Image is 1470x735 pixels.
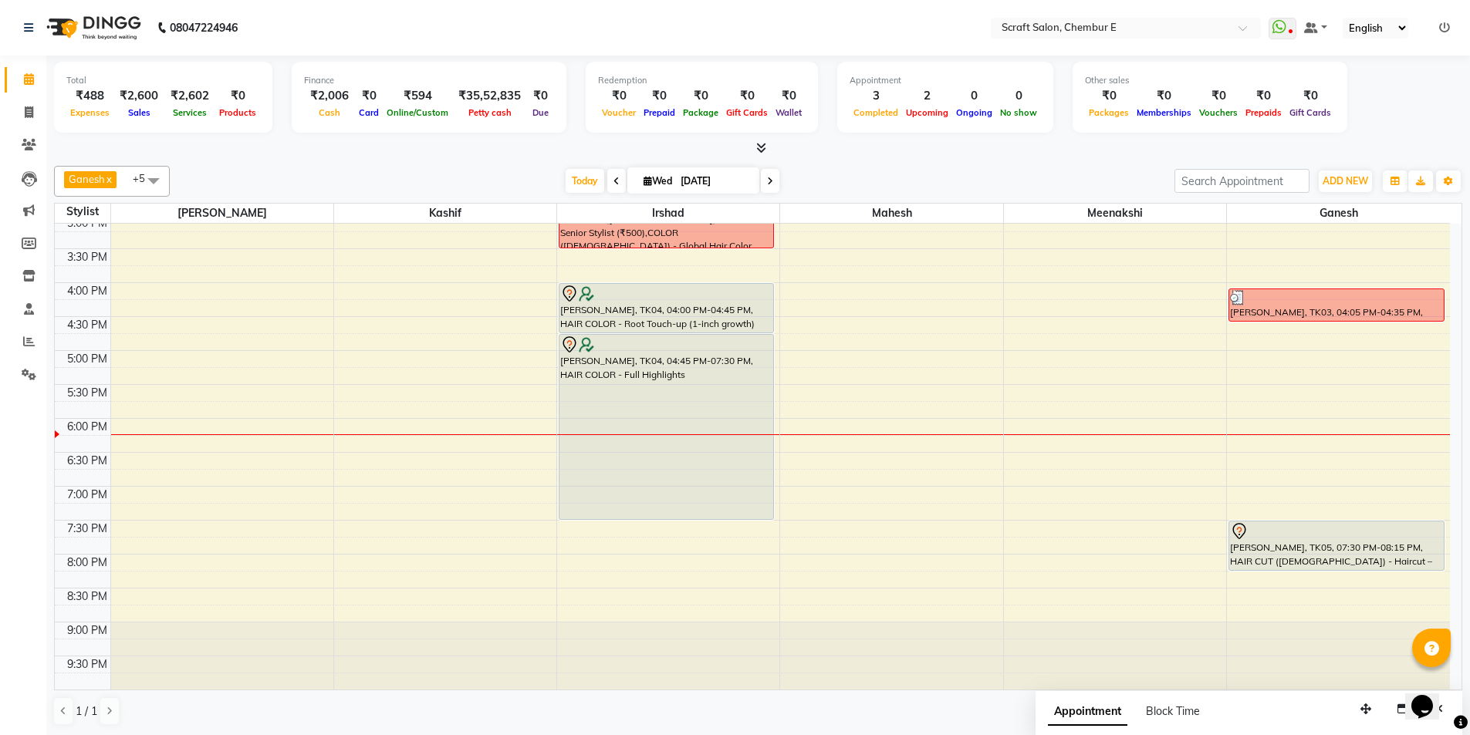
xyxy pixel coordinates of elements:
div: Total [66,74,260,87]
div: ₹0 [772,87,806,105]
span: Kashif [334,204,556,223]
div: ₹594 [383,87,452,105]
input: 2025-09-03 [676,170,753,193]
div: ₹2,602 [164,87,215,105]
div: ₹0 [1242,87,1286,105]
div: 5:00 PM [64,351,110,367]
a: x [105,173,112,185]
span: Package [679,107,722,118]
div: 0 [996,87,1041,105]
iframe: chat widget [1405,673,1455,720]
div: ₹0 [355,87,383,105]
div: [PERSON_NAME], TK03, 04:05 PM-04:35 PM, HAIR CUT ([DEMOGRAPHIC_DATA]) - Haircut – Senior Stylist ... [1229,289,1444,321]
div: Appointment [850,74,1041,87]
span: Ongoing [952,107,996,118]
div: ₹0 [598,87,640,105]
span: Online/Custom [383,107,452,118]
div: Redemption [598,74,806,87]
span: 1 / 1 [76,703,97,720]
div: ₹0 [527,87,554,105]
div: 7:30 PM [64,521,110,537]
div: ₹35,52,835 [452,87,527,105]
span: Products [215,107,260,118]
span: Ganesh [1227,204,1450,223]
div: ₹0 [215,87,260,105]
div: 5:30 PM [64,385,110,401]
span: Gift Cards [1286,107,1335,118]
span: Prepaids [1242,107,1286,118]
span: +5 [133,172,157,184]
span: Card [355,107,383,118]
div: ₹0 [1133,87,1195,105]
span: No show [996,107,1041,118]
button: ADD NEW [1319,170,1372,192]
span: Voucher [598,107,640,118]
span: Irshad [557,204,779,223]
div: 8:00 PM [64,555,110,571]
div: 7:00 PM [64,487,110,503]
span: Cash [315,107,344,118]
span: Prepaid [640,107,679,118]
b: 08047224946 [170,6,238,49]
div: 0 [952,87,996,105]
span: Gift Cards [722,107,772,118]
span: [PERSON_NAME] [111,204,333,223]
div: ₹2,600 [113,87,164,105]
span: Upcoming [902,107,952,118]
div: 3:30 PM [64,249,110,265]
div: 4:30 PM [64,317,110,333]
span: Packages [1085,107,1133,118]
div: ₹0 [1085,87,1133,105]
input: Search Appointment [1174,169,1309,193]
div: 3:00 PM [64,215,110,231]
div: ₹0 [640,87,679,105]
div: 9:00 PM [64,622,110,639]
div: 4:00 PM [64,283,110,299]
img: logo [39,6,145,49]
div: ₹0 [679,87,722,105]
span: Sales [124,107,154,118]
div: [PERSON_NAME], TK05, 07:30 PM-08:15 PM, HAIR CUT ([DEMOGRAPHIC_DATA]) - Haircut – Senior Stylist [1229,521,1444,570]
div: 6:30 PM [64,453,110,469]
div: ₹0 [722,87,772,105]
span: Wed [640,175,676,187]
span: Meenakshi [1004,204,1226,223]
div: Finance [304,74,554,87]
div: ₹2,006 [304,87,355,105]
span: Block Time [1146,704,1200,718]
span: Mahesh [780,204,1002,223]
span: Due [529,107,553,118]
div: [PERSON_NAME], TK04, 04:45 PM-07:30 PM, HAIR COLOR - Full Highlights [559,335,773,519]
span: ADD NEW [1323,175,1368,187]
span: Ganesh [69,173,105,185]
span: Completed [850,107,902,118]
div: 3 [850,87,902,105]
span: Expenses [66,107,113,118]
span: Wallet [772,107,806,118]
div: ₹488 [66,87,113,105]
div: ₹0 [1195,87,1242,105]
span: Services [169,107,211,118]
div: ₹0 [1286,87,1335,105]
div: [PERSON_NAME], TK04, 04:00 PM-04:45 PM, HAIR COLOR - Root Touch-up (1-inch growth) [559,284,773,332]
span: Petty cash [465,107,515,118]
div: 2 [902,87,952,105]
div: 6:00 PM [64,419,110,435]
div: Other sales [1085,74,1335,87]
div: 9:30 PM [64,656,110,673]
div: Stylist [55,204,110,220]
div: 8:30 PM [64,588,110,605]
span: Appointment [1048,698,1127,726]
span: Today [566,169,604,193]
span: Vouchers [1195,107,1242,118]
span: Memberships [1133,107,1195,118]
